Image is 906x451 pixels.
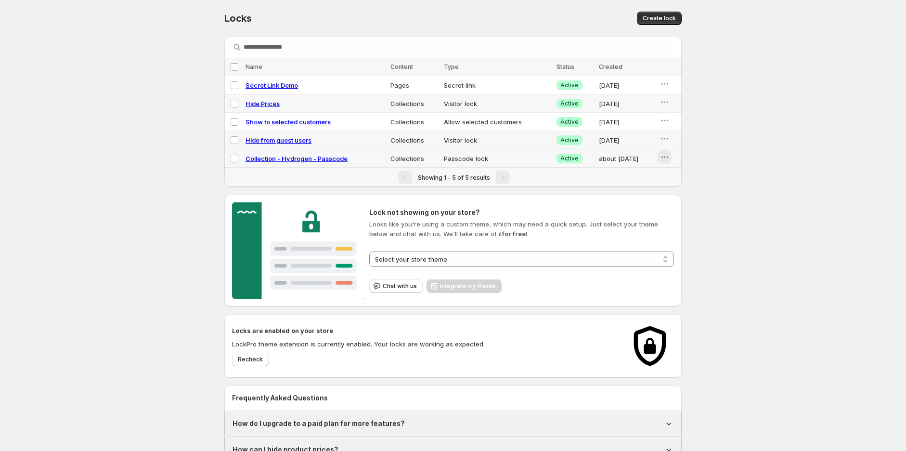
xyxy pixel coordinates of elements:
[596,76,657,94] td: [DATE]
[596,94,657,113] td: [DATE]
[441,94,554,113] td: Visitor lock
[557,63,574,70] span: Status
[643,14,676,22] span: Create lock
[444,63,459,70] span: Type
[232,393,674,403] h2: Frequently Asked Questions
[369,219,674,239] p: Looks like you're using a custom theme, which may need a quick setup. Just select your theme belo...
[388,131,440,149] td: Collections
[441,149,554,168] td: Passcode lock
[383,282,417,290] span: Chat with us
[232,339,616,349] p: LockPro theme extension is currently enabled. Your locks are working as expected.
[224,167,682,187] nav: Pagination
[388,94,440,113] td: Collections
[560,136,579,144] span: Active
[637,12,682,25] button: Create lock
[441,131,554,149] td: Visitor lock
[232,202,365,299] img: Customer support
[246,63,262,70] span: Name
[246,118,331,126] a: Show to selected customers
[596,113,657,131] td: [DATE]
[560,118,579,126] span: Active
[233,419,405,428] h1: How do I upgrade to a paid plan for more features?
[232,353,269,366] button: Recheck
[246,100,280,107] a: Hide Prices
[388,149,440,168] td: Collections
[441,76,554,94] td: Secret link
[596,149,657,168] td: about [DATE]
[224,13,252,24] span: Locks
[246,155,348,162] a: Collection - Hydrogen - Passcode
[560,100,579,107] span: Active
[502,230,528,238] strong: for free!
[596,131,657,149] td: [DATE]
[388,76,440,94] td: Pages
[560,155,579,162] span: Active
[441,113,554,131] td: Allow selected customers
[232,326,616,335] h2: Locks are enabled on your store
[246,136,311,144] a: Hide from guest users
[560,81,579,89] span: Active
[390,63,413,70] span: Content
[599,63,622,70] span: Created
[369,279,423,293] button: Chat with us
[369,208,674,217] h2: Lock not showing on your store?
[388,113,440,131] td: Collections
[418,174,490,181] span: Showing 1 - 5 of 5 results
[246,81,298,89] a: Secret Link Demo
[238,356,263,363] span: Recheck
